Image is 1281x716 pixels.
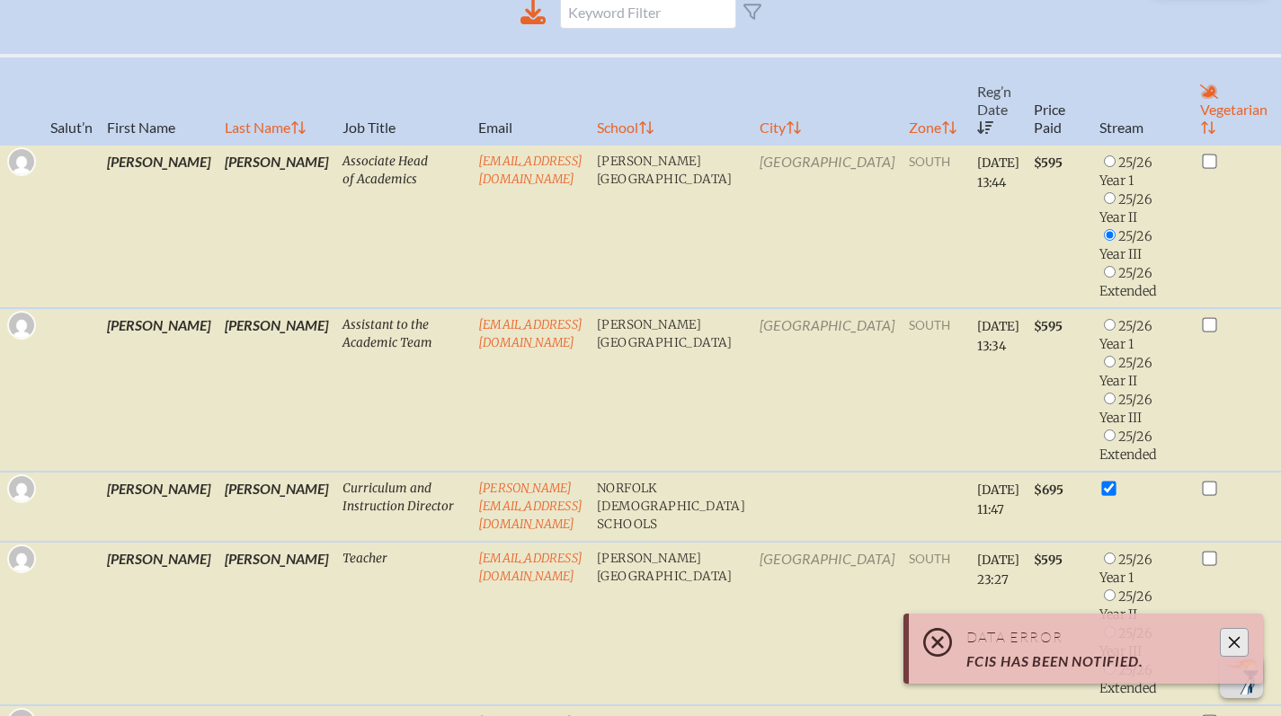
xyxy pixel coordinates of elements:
[590,542,752,705] td: [PERSON_NAME][GEOGRAPHIC_DATA]
[1034,482,1063,498] span: $695
[218,145,335,308] td: [PERSON_NAME]
[966,628,1063,646] span: Data Error
[977,482,1019,517] span: [DATE] 11:47
[1099,316,1186,353] li: 25/26 Year 1
[977,319,1019,354] span: [DATE] 13:34
[9,476,34,501] img: Gravatar
[100,472,218,542] td: [PERSON_NAME]
[1099,550,1186,587] li: 25/26 Year 1
[752,308,902,472] td: [GEOGRAPHIC_DATA]
[1092,56,1193,145] th: Stream
[43,56,100,145] th: Salut’n
[590,145,752,308] td: [PERSON_NAME][GEOGRAPHIC_DATA]
[590,56,752,145] th: School
[902,542,970,705] td: south
[335,472,471,542] td: Curriculum and Instruction Director
[902,308,970,472] td: south
[100,308,218,472] td: [PERSON_NAME]
[218,542,335,705] td: [PERSON_NAME]
[478,481,583,532] a: [PERSON_NAME][EMAIL_ADDRESS][DOMAIN_NAME]
[966,653,1220,669] div: FCIS has been notified.
[977,552,1019,588] span: [DATE] 23:27
[1099,153,1186,190] li: 25/26 Year 1
[1099,263,1186,300] li: 25/26 Extended
[335,56,471,145] th: Job Title
[335,542,471,705] td: Teacher
[471,56,590,145] th: Email
[478,551,583,584] a: [EMAIL_ADDRESS][DOMAIN_NAME]
[9,313,34,338] img: Gravatar
[752,542,902,705] td: [GEOGRAPHIC_DATA]
[478,154,583,187] a: [EMAIL_ADDRESS][DOMAIN_NAME]
[1193,56,1275,145] th: Vegetarian
[218,472,335,542] td: [PERSON_NAME]
[335,308,471,472] td: Assistant to the Academic Team
[478,317,583,350] a: [EMAIL_ADDRESS][DOMAIN_NAME]
[100,542,218,705] td: [PERSON_NAME]
[752,145,902,308] td: [GEOGRAPHIC_DATA]
[335,145,471,308] td: Associate Head of Academics
[1027,56,1092,145] th: Price Paid
[1099,427,1186,464] li: 25/26 Extended
[1034,155,1063,171] span: $595
[1099,190,1186,226] li: 25/26 Year II
[218,308,335,472] td: [PERSON_NAME]
[9,149,34,174] img: Gravatar
[100,145,218,308] td: [PERSON_NAME]
[1220,628,1249,657] button: Close
[590,472,752,542] td: Norfolk [DEMOGRAPHIC_DATA] Schools
[100,56,218,145] th: First Name
[9,546,34,571] img: Gravatar
[1034,552,1063,568] span: $595
[1099,587,1186,623] li: 25/26 Year II
[218,56,335,145] th: Last Name
[902,145,970,308] td: south
[902,56,970,145] th: Zone
[590,308,752,472] td: [PERSON_NAME][GEOGRAPHIC_DATA]
[1099,390,1186,427] li: 25/26 Year III
[1099,226,1186,263] li: 25/26 Year III
[977,155,1019,190] span: [DATE] 13:44
[752,56,902,145] th: City
[1034,319,1063,334] span: $595
[1099,353,1186,390] li: 25/26 Year II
